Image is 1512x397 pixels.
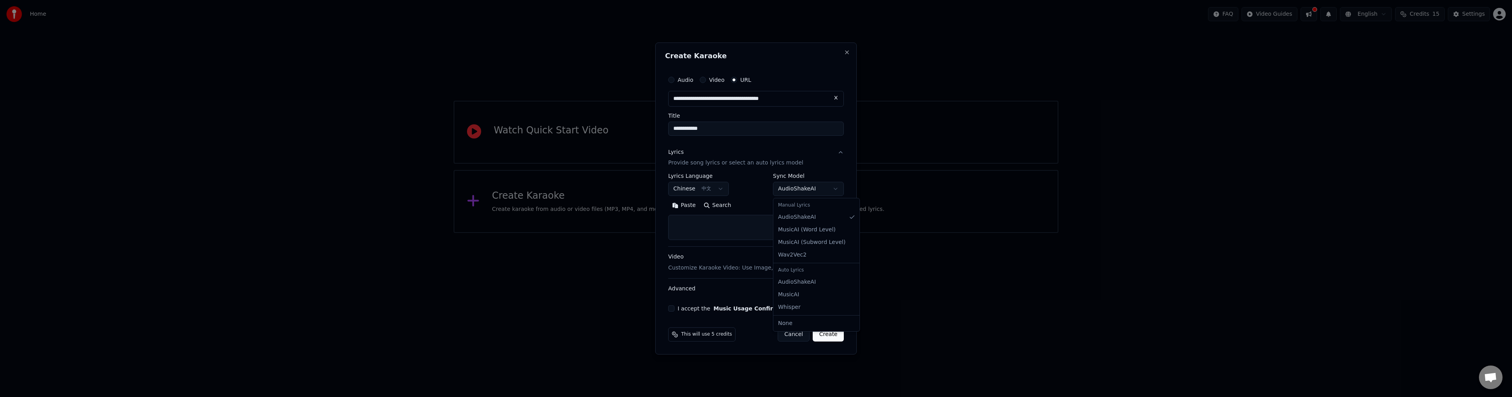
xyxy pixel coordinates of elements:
[775,265,858,276] div: Auto Lyrics
[775,200,858,211] div: Manual Lyrics
[778,291,799,299] span: MusicAI
[778,251,806,259] span: Wav2Vec2
[778,303,800,311] span: Whisper
[778,238,845,246] span: MusicAI ( Subword Level )
[778,278,816,286] span: AudioShakeAI
[778,226,836,234] span: MusicAI ( Word Level )
[778,319,793,327] span: None
[778,213,816,221] span: AudioShakeAI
